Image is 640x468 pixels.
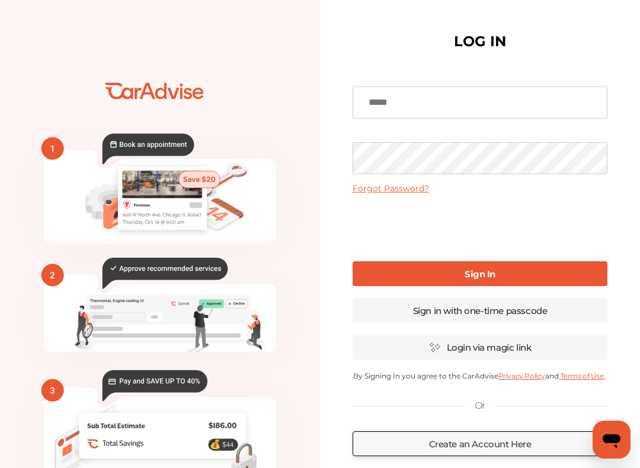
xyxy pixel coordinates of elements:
b: Sign In [465,268,495,280]
a: Forgot Password? [353,183,429,194]
p: By Signing In you agree to the CarAdvise and . [353,371,607,380]
text: 💰 [210,439,221,450]
img: magic_icon.32c66aac.svg [429,342,441,353]
h1: LOG IN [454,36,506,47]
iframe: Button to launch messaging window [593,421,631,459]
iframe: reCAPTCHA [390,203,570,249]
a: Create an Account Here [353,431,607,456]
a: Terms of Use [559,371,605,380]
a: Sign in with one-time passcode [353,298,607,323]
a: Privacy Policy [498,371,545,380]
p: Or [475,399,485,412]
a: Login via magic link [353,335,607,360]
a: Sign In [353,261,607,286]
